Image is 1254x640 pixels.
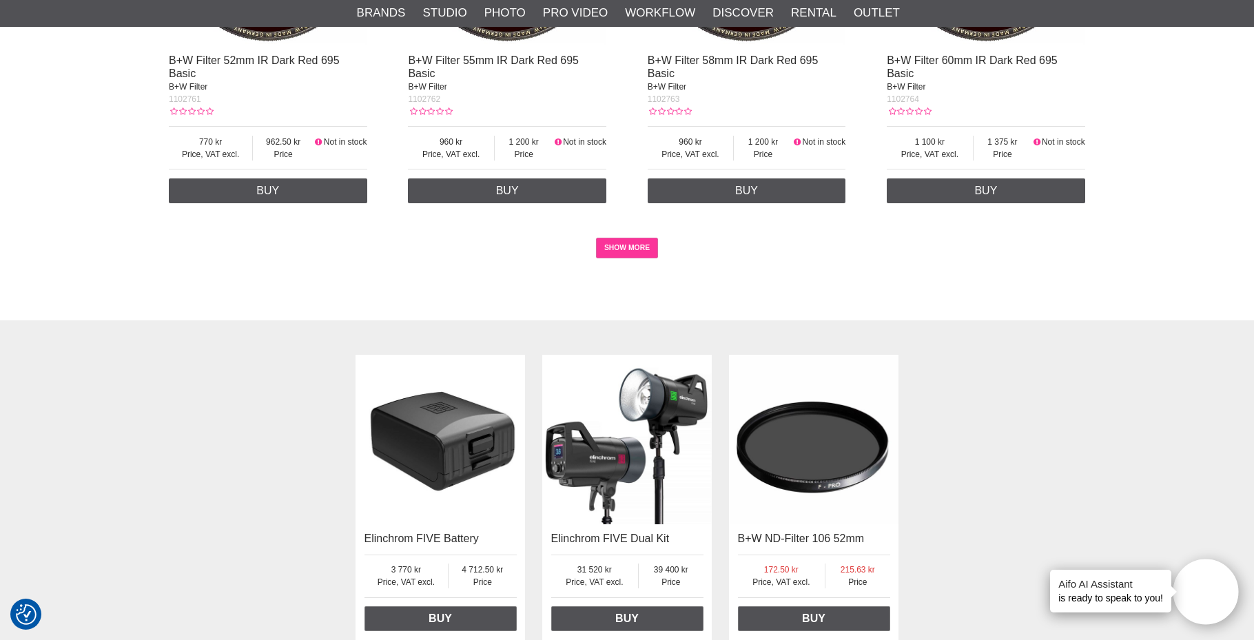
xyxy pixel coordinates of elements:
div: Customer rating: 0 [408,105,452,118]
span: Not in stock [1042,137,1085,147]
div: is ready to speak to you! [1050,570,1171,612]
img: B+W ND-Filter 106 52mm [729,355,898,524]
a: Elinchrom FIVE Battery [364,533,479,544]
span: Not in stock [563,137,606,147]
a: Brands [357,4,406,22]
span: B+W Filter [648,82,686,92]
span: 962.50 [253,136,313,148]
a: Buy [551,606,703,631]
span: 215.63 [825,564,890,576]
i: Not in stock [1031,137,1042,147]
span: 1102761 [169,94,201,104]
a: B+W Filter 60mm IR Dark Red 695 Basic [887,54,1058,79]
a: Buy [169,178,367,203]
a: SHOW MORE [596,238,659,258]
span: Not in stock [803,137,846,147]
span: B+W Filter [169,82,207,92]
a: Buy [738,606,890,631]
button: Consent Preferences [16,602,37,627]
span: Price [639,576,703,588]
img: Elinchrom FIVE Battery [356,355,525,524]
span: 1102763 [648,94,680,104]
span: 1102764 [887,94,919,104]
span: 1102762 [408,94,440,104]
a: Buy [648,178,846,203]
img: Revisit consent button [16,604,37,625]
i: Not in stock [313,137,324,147]
a: B+W Filter 58mm IR Dark Red 695 Basic [648,54,819,79]
span: 31 520 [551,564,639,576]
span: 770 [169,136,252,148]
a: B+W Filter 55mm IR Dark Red 695 Basic [408,54,579,79]
span: 960 [648,136,734,148]
span: Price [825,576,890,588]
span: Price [495,148,553,161]
h4: Aifo AI Assistant [1058,577,1163,591]
a: Elinchrom FIVE Dual Kit [551,533,670,544]
a: B+W Filter 52mm IR Dark Red 695 Basic [169,54,340,79]
div: Customer rating: 0 [169,105,213,118]
span: B+W Filter [887,82,925,92]
span: Price, VAT excl. [551,576,639,588]
span: 1 200 [734,136,792,148]
span: Price, VAT excl. [887,148,973,161]
span: Price, VAT excl. [364,576,449,588]
i: Not in stock [792,137,803,147]
div: Customer rating: 0 [887,105,931,118]
a: B+W ND-Filter 106 52mm [738,533,865,544]
a: Buy [408,178,606,203]
span: Price [449,576,516,588]
span: 3 770 [364,564,449,576]
a: Photo [484,4,526,22]
span: Not in stock [324,137,367,147]
span: B+W Filter [408,82,446,92]
a: Pro Video [543,4,608,22]
span: Price, VAT excl. [408,148,494,161]
img: Elinchrom FIVE Dual Kit [542,355,712,524]
a: Studio [422,4,466,22]
span: Price, VAT excl. [738,576,825,588]
i: Not in stock [553,137,563,147]
div: Customer rating: 0 [648,105,692,118]
span: 1 200 [495,136,553,148]
span: 39 400 [639,564,703,576]
a: Discover [712,4,774,22]
a: Rental [791,4,836,22]
a: Buy [887,178,1085,203]
span: 1 375 [974,136,1032,148]
span: 960 [408,136,494,148]
a: Outlet [854,4,900,22]
a: Workflow [625,4,695,22]
span: 172.50 [738,564,825,576]
span: 4 712.50 [449,564,516,576]
a: Buy [364,606,517,631]
span: Price, VAT excl. [169,148,252,161]
span: Price [734,148,792,161]
span: Price [253,148,313,161]
span: 1 100 [887,136,973,148]
span: Price [974,148,1032,161]
span: Price, VAT excl. [648,148,734,161]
